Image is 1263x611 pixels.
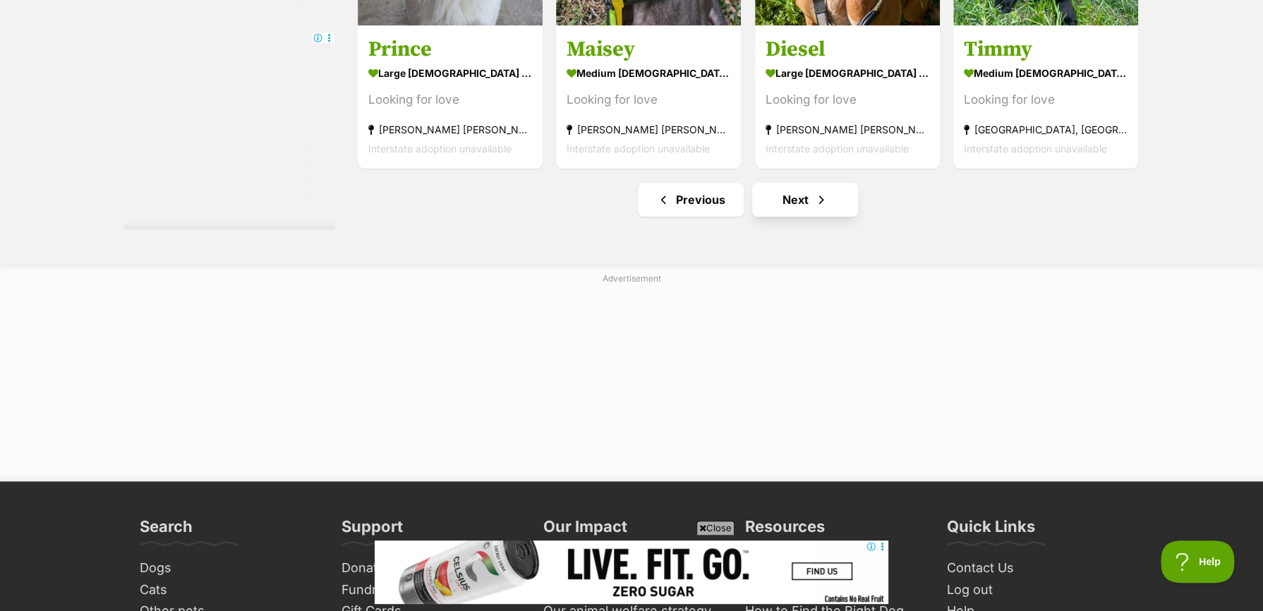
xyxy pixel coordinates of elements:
[368,36,532,63] h3: Prince
[556,25,741,169] a: Maisey medium [DEMOGRAPHIC_DATA] Dog Looking for love [PERSON_NAME] [PERSON_NAME], [GEOGRAPHIC_DA...
[696,521,735,535] span: Close
[567,143,710,155] span: Interstate adoption unavailable
[964,90,1128,109] div: Looking for love
[356,183,1140,217] nav: Pagination
[1161,540,1235,583] iframe: Help Scout Beacon - Open
[336,579,524,601] a: Fundraise
[123,32,335,208] iframe: Advertisement
[947,516,1035,545] h3: Quick Links
[368,120,532,139] strong: [PERSON_NAME] [PERSON_NAME], [GEOGRAPHIC_DATA]
[368,63,532,83] strong: large [DEMOGRAPHIC_DATA] Dog
[964,63,1128,83] strong: medium [DEMOGRAPHIC_DATA] Dog
[752,183,858,217] a: Next page
[941,557,1129,579] a: Contact Us
[766,143,909,155] span: Interstate adoption unavailable
[543,516,627,545] h3: Our Impact
[342,516,403,545] h3: Support
[567,120,730,139] strong: [PERSON_NAME] [PERSON_NAME], [GEOGRAPHIC_DATA]
[964,143,1107,155] span: Interstate adoption unavailable
[336,557,524,579] a: Donate
[755,25,940,169] a: Diesel large [DEMOGRAPHIC_DATA] Dog Looking for love [PERSON_NAME] [PERSON_NAME], [GEOGRAPHIC_DAT...
[638,183,744,217] a: Previous page
[766,63,929,83] strong: large [DEMOGRAPHIC_DATA] Dog
[766,36,929,63] h3: Diesel
[964,36,1128,63] h3: Timmy
[745,516,825,545] h3: Resources
[953,25,1138,169] a: Timmy medium [DEMOGRAPHIC_DATA] Dog Looking for love [GEOGRAPHIC_DATA], [GEOGRAPHIC_DATA] Interst...
[567,90,730,109] div: Looking for love
[766,90,929,109] div: Looking for love
[941,579,1129,601] a: Log out
[375,540,888,604] iframe: Advertisement
[358,25,543,169] a: Prince large [DEMOGRAPHIC_DATA] Dog Looking for love [PERSON_NAME] [PERSON_NAME], [GEOGRAPHIC_DAT...
[964,120,1128,139] strong: [GEOGRAPHIC_DATA], [GEOGRAPHIC_DATA]
[567,36,730,63] h3: Maisey
[140,516,193,545] h3: Search
[567,63,730,83] strong: medium [DEMOGRAPHIC_DATA] Dog
[134,579,322,601] a: Cats
[289,291,974,467] iframe: Advertisement
[368,143,512,155] span: Interstate adoption unavailable
[134,557,322,579] a: Dogs
[368,90,532,109] div: Looking for love
[766,120,929,139] strong: [PERSON_NAME] [PERSON_NAME], [GEOGRAPHIC_DATA]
